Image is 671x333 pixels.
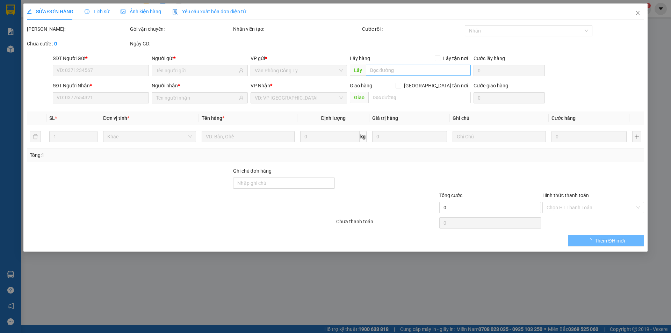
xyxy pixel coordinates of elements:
[49,115,55,121] span: SL
[350,92,368,103] span: Giao
[233,168,272,174] label: Ghi chú đơn hàng
[474,56,505,61] label: Cước lấy hàng
[239,68,244,73] span: user
[233,178,335,189] input: Ghi chú đơn hàng
[27,25,129,33] div: [PERSON_NAME]:
[30,131,41,142] button: delete
[152,82,248,89] div: Người nhận
[587,238,595,243] span: loading
[551,131,627,142] input: 0
[628,3,648,23] button: Close
[401,82,471,89] span: [GEOGRAPHIC_DATA] tận nơi
[450,111,549,125] th: Ghi chú
[568,235,644,246] button: Thêm ĐH mới
[202,115,224,121] span: Tên hàng
[130,40,232,48] div: Ngày GD:
[335,218,439,230] div: Chưa thanh toán
[360,131,367,142] span: kg
[172,9,246,14] span: Yêu cầu xuất hóa đơn điện tử
[233,25,361,33] div: Nhân viên tạo:
[474,83,508,88] label: Cước giao hàng
[542,193,589,198] label: Hình thức thanh toán
[85,9,89,14] span: clock-circle
[635,10,641,16] span: close
[350,83,372,88] span: Giao hàng
[156,94,237,102] input: Tên người nhận
[202,131,295,142] input: VD: Bàn, Ghế
[121,9,125,14] span: picture
[27,9,73,14] span: SỬA ĐƠN HÀNG
[172,9,178,15] img: icon
[152,55,248,62] div: Người gửi
[255,65,343,76] span: Văn Phòng Công Ty
[53,82,149,89] div: SĐT Người Nhận
[366,65,471,76] input: Dọc đường
[54,41,57,46] b: 0
[362,25,464,33] div: Cước rồi :
[372,115,398,121] span: Giá trị hàng
[439,193,462,198] span: Tổng cước
[156,67,237,74] input: Tên người gửi
[474,92,545,103] input: Cước giao hàng
[453,131,546,142] input: Ghi Chú
[121,9,161,14] span: Ảnh kiện hàng
[103,115,129,121] span: Đơn vị tính
[251,55,347,62] div: VP gửi
[474,65,545,76] input: Cước lấy hàng
[350,65,366,76] span: Lấy
[551,115,576,121] span: Cước hàng
[350,56,370,61] span: Lấy hàng
[107,131,192,142] span: Khác
[130,25,232,33] div: Gói vận chuyển:
[251,83,270,88] span: VP Nhận
[440,55,471,62] span: Lấy tận nơi
[321,115,346,121] span: Định lượng
[27,9,32,14] span: edit
[30,151,259,159] div: Tổng: 1
[368,92,471,103] input: Dọc đường
[595,237,625,245] span: Thêm ĐH mới
[372,131,447,142] input: 0
[632,131,641,142] button: plus
[239,95,244,100] span: user
[53,55,149,62] div: SĐT Người Gửi
[27,40,129,48] div: Chưa cước :
[85,9,109,14] span: Lịch sử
